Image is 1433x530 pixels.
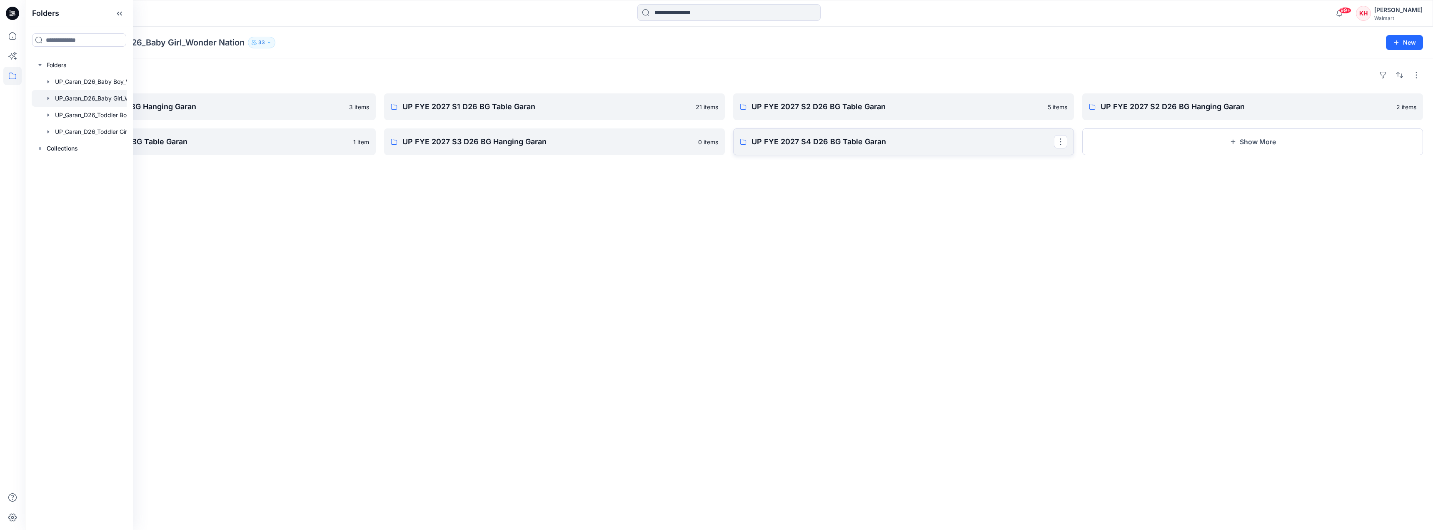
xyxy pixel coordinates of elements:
[47,143,78,153] p: Collections
[384,93,725,120] a: UP FYE 2027 S1 D26 BG Table Garan21 items
[1082,128,1423,155] button: Show More
[1356,6,1371,21] div: KH
[733,128,1074,155] a: UP FYE 2027 S4 D26 BG Table Garan
[83,37,245,48] p: UP_Garan_D26_Baby Girl_Wonder Nation
[1374,15,1423,21] div: Walmart
[1048,103,1067,111] p: 5 items
[1339,7,1351,14] span: 99+
[258,38,265,47] p: 33
[248,37,275,48] button: 33
[1396,103,1416,111] p: 2 items
[402,101,691,113] p: UP FYE 2027 S1 D26 BG Table Garan
[696,103,718,111] p: 21 items
[1374,5,1423,15] div: [PERSON_NAME]
[698,138,718,146] p: 0 items
[751,136,1054,148] p: UP FYE 2027 S4 D26 BG Table Garan
[35,128,376,155] a: UP FYE 2027 S3 D26 BG Table Garan1 item
[751,101,1043,113] p: UP FYE 2027 S2 D26 BG Table Garan
[53,101,344,113] p: UP FYE 2027 S1 D26 BG Hanging Garan
[1101,101,1391,113] p: UP FYE 2027 S2 D26 BG Hanging Garan
[35,93,376,120] a: UP FYE 2027 S1 D26 BG Hanging Garan3 items
[349,103,369,111] p: 3 items
[1082,93,1423,120] a: UP FYE 2027 S2 D26 BG Hanging Garan2 items
[53,136,348,148] p: UP FYE 2027 S3 D26 BG Table Garan
[353,138,369,146] p: 1 item
[1386,35,1423,50] button: New
[733,93,1074,120] a: UP FYE 2027 S2 D26 BG Table Garan5 items
[402,136,693,148] p: UP FYE 2027 S3 D26 BG Hanging Garan
[384,128,725,155] a: UP FYE 2027 S3 D26 BG Hanging Garan0 items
